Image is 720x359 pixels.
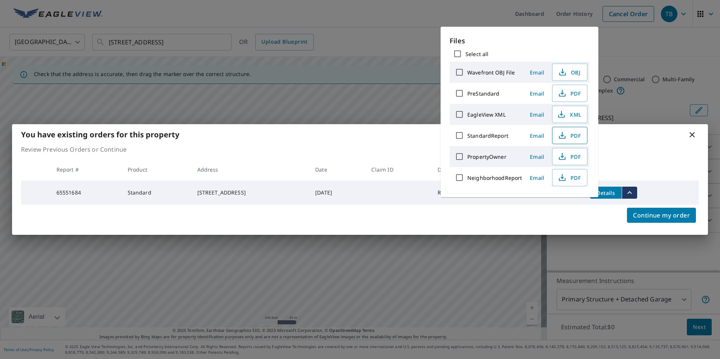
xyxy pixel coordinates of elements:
button: Email [525,151,549,163]
button: filesDropdownBtn-65551684 [622,187,637,199]
label: NeighborhoodReport [467,174,522,181]
button: XML [552,106,587,123]
label: StandardReport [467,132,508,139]
label: Wavefront OBJ File [467,69,515,76]
span: Email [528,153,546,160]
th: Address [191,158,310,181]
span: PDF [557,131,581,140]
span: Continue my order [633,210,690,221]
button: detailsBtn-65551684 [590,187,622,199]
button: Email [525,172,549,184]
button: Email [525,88,549,99]
span: Email [528,90,546,97]
span: PDF [557,173,581,182]
button: Continue my order [627,208,696,223]
th: Report # [50,158,122,181]
span: Email [528,174,546,181]
button: PDF [552,127,587,144]
div: [STREET_ADDRESS] [197,189,304,196]
span: Email [528,132,546,139]
th: Claim ID [365,158,431,181]
td: [DATE] [309,181,365,205]
span: Details [595,189,617,196]
td: 65551684 [50,181,122,205]
span: XML [557,110,581,119]
th: Product [122,158,191,181]
button: Email [525,67,549,78]
b: You have existing orders for this property [21,129,179,140]
td: Standard [122,181,191,205]
th: Delivery [432,158,495,181]
label: Select all [465,50,488,58]
p: Files [450,36,589,46]
button: PDF [552,169,587,186]
p: Review Previous Orders or Continue [21,145,699,154]
span: Email [528,69,546,76]
label: PropertyOwner [467,153,506,160]
button: PDF [552,85,587,102]
th: Date [309,158,365,181]
label: PreStandard [467,90,499,97]
button: Email [525,109,549,120]
button: Email [525,130,549,141]
span: OBJ [557,68,581,77]
button: OBJ [552,64,587,81]
span: Email [528,111,546,118]
label: EagleView XML [467,111,506,118]
td: Regular [432,181,495,205]
button: PDF [552,148,587,165]
span: PDF [557,89,581,98]
span: PDF [557,152,581,161]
